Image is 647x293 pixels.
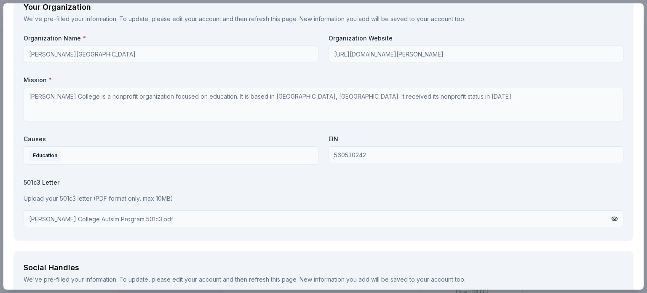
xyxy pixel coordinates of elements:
[24,88,623,121] textarea: [PERSON_NAME] College is a nonprofit organization focused on education. It is based in [GEOGRAPHI...
[24,76,623,84] label: Mission
[24,274,623,285] div: We've pre-filled your information. To update, please and then refresh this page. New information ...
[24,14,623,24] div: We've pre-filled your information. To update, please and then refresh this page. New information ...
[172,276,221,283] a: edit your account
[29,214,173,223] div: [PERSON_NAME] College Autsim Program 501c3.pdf
[29,150,61,161] div: Education
[329,34,623,43] label: Organization Website
[24,34,318,43] label: Organization Name
[24,0,623,14] div: Your Organization
[24,261,623,274] div: Social Handles
[329,135,623,143] label: EIN
[24,146,318,165] button: Education
[24,178,623,187] label: 501c3 Letter
[24,135,318,143] label: Causes
[172,15,221,22] a: edit your account
[24,194,623,204] p: Upload your 501c3 letter (PDF format only, max 10MB)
